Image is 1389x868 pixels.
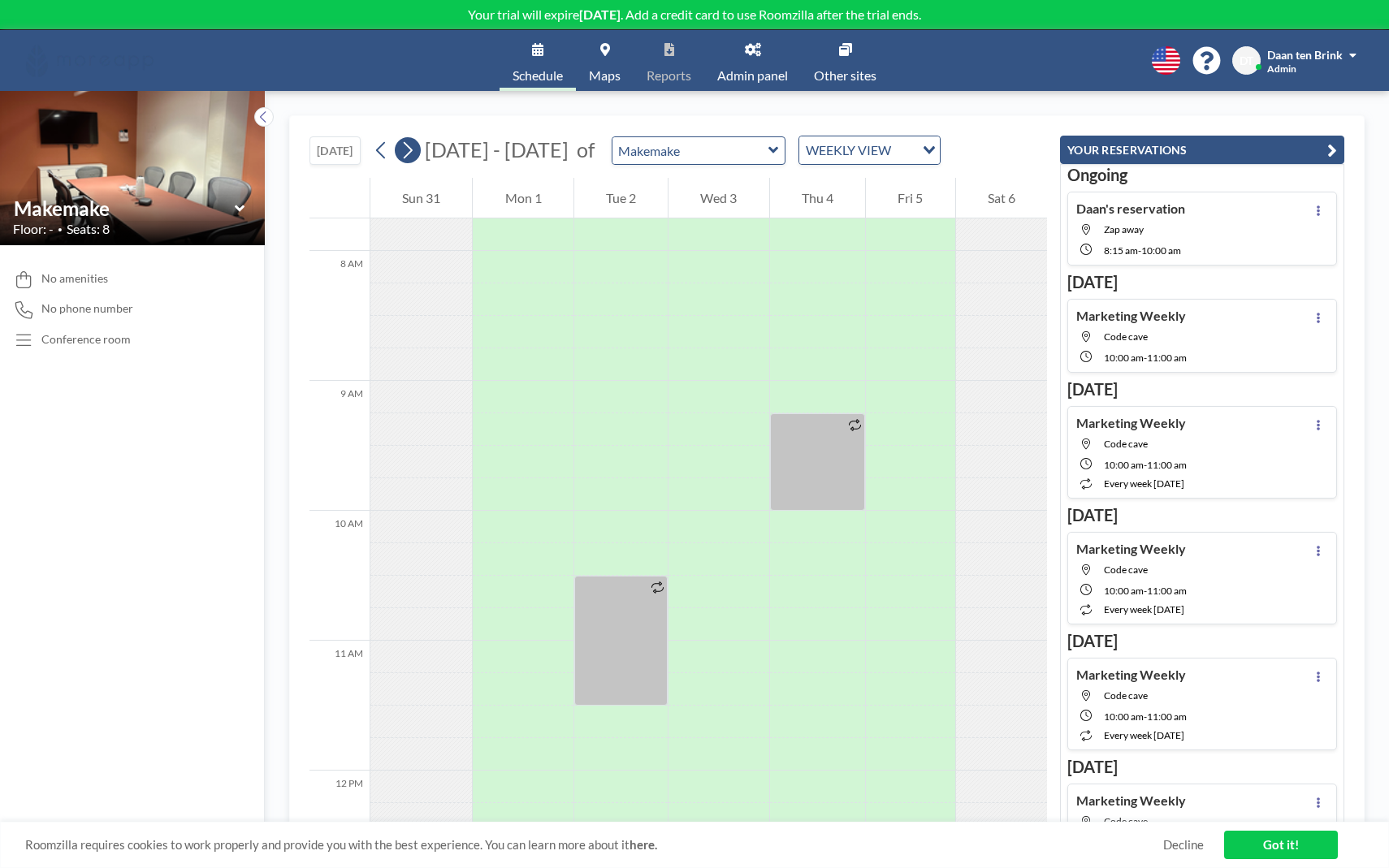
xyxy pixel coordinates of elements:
[630,837,657,852] a: here.
[41,271,108,286] span: No amenities
[26,45,154,77] img: organization-logo
[1076,541,1186,557] h4: Marketing Weekly
[647,69,691,82] span: Reports
[1076,415,1186,431] h4: Marketing Weekly
[799,136,940,164] div: Search for option
[309,511,370,641] div: 10 AM
[309,641,370,771] div: 11 AM
[41,301,133,316] span: No phone number
[1147,710,1187,723] span: 11:00 AM
[1104,352,1144,364] span: 10:00 AM
[58,224,63,235] span: •
[500,30,576,91] a: Schedule
[1060,136,1344,164] button: YOUR RESERVATIONS
[814,69,876,82] span: Other sites
[956,178,1047,218] div: Sat 6
[1147,352,1187,364] span: 11:00 AM
[1240,54,1253,68] span: DT
[1104,564,1148,576] span: Code cave
[1147,585,1187,597] span: 11:00 AM
[370,178,472,218] div: Sun 31
[1104,603,1184,615] span: every week [DATE]
[1067,165,1337,185] h3: Ongoing
[579,6,621,22] b: [DATE]
[1104,330,1148,343] span: Code cave
[1067,757,1337,777] h3: [DATE]
[1067,505,1337,525] h3: [DATE]
[309,251,370,381] div: 8 AM
[1067,379,1337,399] h3: [DATE]
[1224,831,1338,859] a: Got it!
[866,178,954,218] div: Fri 5
[1104,459,1144,471] span: 10:00 AM
[1067,272,1337,292] h3: [DATE]
[1141,244,1181,257] span: 10:00 AM
[67,221,110,237] span: Seats: 8
[41,332,131,347] p: Conference room
[1104,244,1138,257] span: 8:15 AM
[1144,459,1147,471] span: -
[574,178,668,218] div: Tue 2
[1104,689,1148,702] span: Code cave
[1104,815,1148,827] span: Code cave
[1163,837,1204,853] a: Decline
[1144,710,1147,723] span: -
[1104,477,1184,490] span: every week [DATE]
[1147,459,1187,471] span: 11:00 AM
[25,837,1163,853] span: Roomzilla requires cookies to work properly and provide you with the best experience. You can lea...
[634,30,704,91] a: Reports
[309,381,370,511] div: 9 AM
[1076,308,1186,324] h4: Marketing Weekly
[1144,352,1147,364] span: -
[803,140,894,161] span: WEEKLY VIEW
[801,30,889,91] a: Other sites
[1076,792,1186,809] h4: Marketing Weekly
[717,69,788,82] span: Admin panel
[309,136,361,165] button: [DATE]
[513,69,563,82] span: Schedule
[14,196,235,220] input: Makemake
[1267,48,1343,62] span: Daan ten Brink
[1138,244,1141,257] span: -
[770,178,865,218] div: Thu 4
[896,140,913,161] input: Search for option
[1104,729,1184,741] span: every week [DATE]
[612,137,768,164] input: Makemake
[1067,631,1337,651] h3: [DATE]
[589,69,621,82] span: Maps
[1144,585,1147,597] span: -
[1076,201,1185,217] h4: Daan's reservation
[577,137,595,162] span: of
[576,30,634,91] a: Maps
[1104,710,1144,723] span: 10:00 AM
[1104,438,1148,450] span: Code cave
[1104,585,1144,597] span: 10:00 AM
[704,30,801,91] a: Admin panel
[1267,63,1296,75] span: Admin
[425,137,569,162] span: [DATE] - [DATE]
[669,178,768,218] div: Wed 3
[1076,667,1186,683] h4: Marketing Weekly
[13,221,54,237] span: Floor: -
[473,178,573,218] div: Mon 1
[1104,223,1144,235] span: Zap away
